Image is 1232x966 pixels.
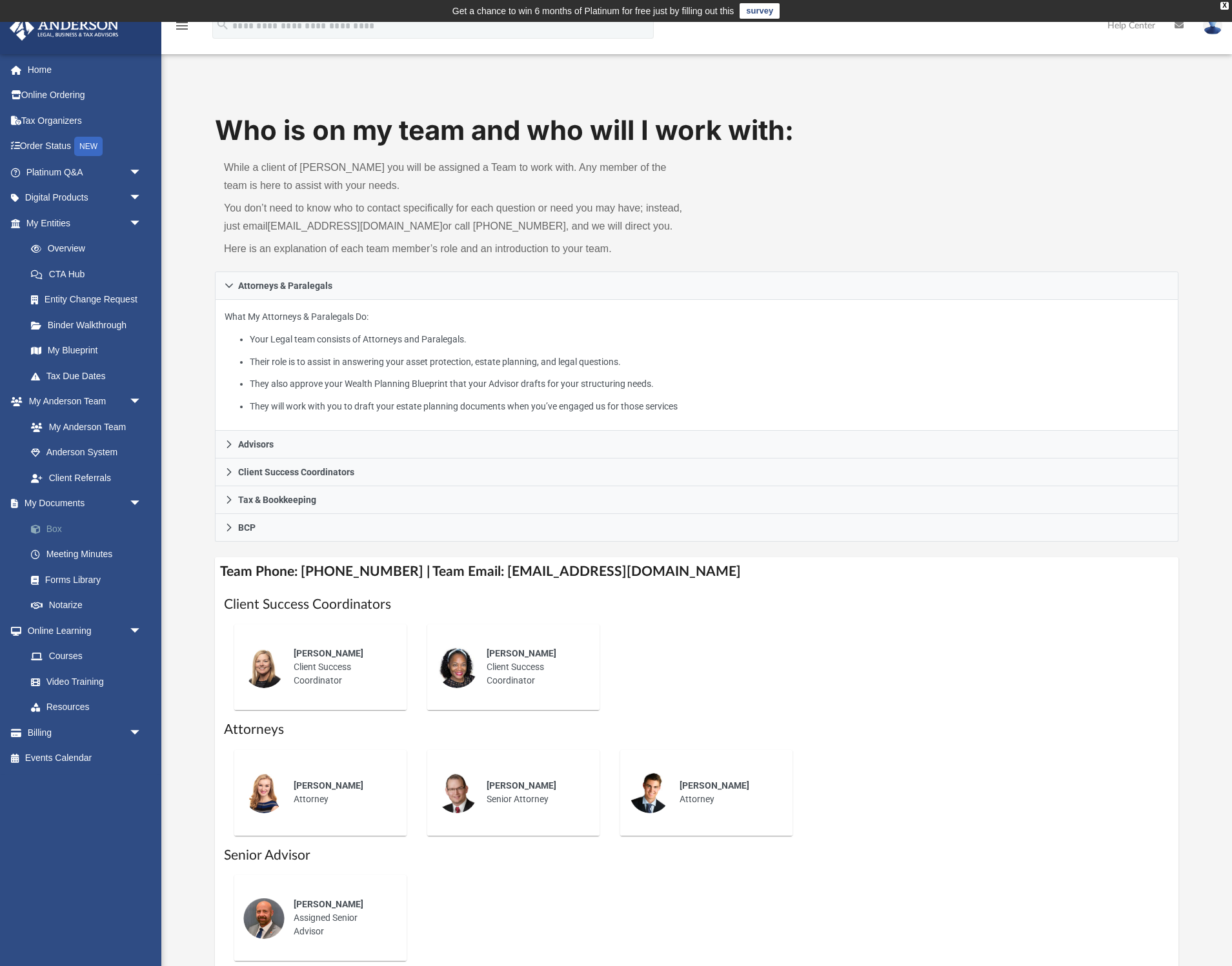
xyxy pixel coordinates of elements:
span: Attorneys & Paralegals [238,281,332,290]
img: thumbnail [243,898,285,939]
a: Box [18,516,161,542]
a: Client Success Coordinators [215,458,1178,486]
span: Client Success Coordinators [238,468,354,477]
a: Meeting Minutes [18,542,161,567]
a: Binder Walkthrough [18,312,161,338]
p: While a client of [PERSON_NAME] you will be assigned a Team to work with. Any member of the team ... [224,159,688,195]
li: Their role is to assist in answering your asset protection, estate planning, and legal questions. [250,354,1169,370]
span: [PERSON_NAME] [680,780,749,791]
a: survey [740,3,780,19]
a: My Entitiesarrow_drop_down [9,210,161,236]
a: BCP [215,514,1178,542]
p: You don’t need to know who to contact specifically for each question or need you may have; instea... [224,199,688,235]
img: thumbnail [436,772,478,813]
a: Resources [18,695,155,720]
a: Courses [18,644,155,669]
h4: Team Phone: [PHONE_NUMBER] | Team Email: [EMAIL_ADDRESS][DOMAIN_NAME] [215,557,1178,586]
a: Client Referrals [18,465,155,491]
a: My Blueprint [18,338,155,364]
span: arrow_drop_down [129,491,155,517]
i: menu [174,18,190,34]
span: arrow_drop_down [129,618,155,644]
h1: Who is on my team and who will I work with: [215,112,1178,150]
a: Attorneys & Paralegals [215,271,1178,300]
span: arrow_drop_down [129,210,155,237]
span: BCP [238,523,256,532]
span: arrow_drop_down [129,389,155,415]
li: They will work with you to draft your estate planning documents when you’ve engaged us for those ... [250,399,1169,415]
span: [PERSON_NAME] [487,780,556,791]
a: Tax & Bookkeeping [215,486,1178,514]
li: Your Legal team consists of Attorneys and Paralegals. [250,331,1169,348]
a: Tax Organizers [9,108,161,133]
a: menu [174,25,190,34]
a: My Documentsarrow_drop_down [9,491,161,517]
a: Events Calendar [9,745,161,771]
div: close [1220,2,1229,10]
a: Digital Productsarrow_drop_down [9,185,161,211]
span: arrow_drop_down [129,720,155,746]
div: Senior Attorney [478,770,591,815]
a: Online Learningarrow_drop_down [9,618,155,644]
h1: Senior Advisor [224,846,1169,865]
a: My Anderson Teamarrow_drop_down [9,389,155,415]
a: Home [9,57,161,83]
img: Anderson Advisors Platinum Portal [6,15,123,41]
a: Overview [18,236,161,262]
span: [PERSON_NAME] [294,648,363,658]
img: thumbnail [243,647,285,688]
p: Here is an explanation of each team member’s role and an introduction to your team. [224,240,688,258]
h1: Attorneys [224,720,1169,739]
a: Entity Change Request [18,287,161,313]
span: [PERSON_NAME] [294,780,363,791]
a: [EMAIL_ADDRESS][DOMAIN_NAME] [268,221,443,232]
h1: Client Success Coordinators [224,595,1169,614]
a: Platinum Q&Aarrow_drop_down [9,159,161,185]
a: Billingarrow_drop_down [9,720,161,745]
a: Video Training [18,669,148,695]
a: CTA Hub [18,261,161,287]
p: What My Attorneys & Paralegals Do: [225,309,1169,414]
div: Client Success Coordinator [285,638,398,696]
a: Order StatusNEW [9,133,161,160]
div: Attorney [671,770,783,815]
div: Attorneys & Paralegals [215,300,1178,431]
div: Attorney [285,770,398,815]
img: User Pic [1203,16,1222,35]
a: Tax Due Dates [18,363,161,389]
li: They also approve your Wealth Planning Blueprint that your Advisor drafts for your structuring ne... [250,376,1169,392]
div: Get a chance to win 6 months of Platinum for free just by filling out this [452,3,734,19]
span: [PERSON_NAME] [487,648,556,658]
span: [PERSON_NAME] [294,899,363,909]
i: search [216,17,230,32]
img: thumbnail [629,772,671,813]
span: arrow_drop_down [129,159,155,186]
span: Tax & Bookkeeping [238,495,316,504]
div: Assigned Senior Advisor [285,889,398,947]
img: thumbnail [436,647,478,688]
a: My Anderson Team [18,414,148,440]
a: Forms Library [18,567,155,593]
span: Advisors [238,440,274,449]
img: thumbnail [243,772,285,813]
a: Notarize [18,593,161,618]
a: Anderson System [18,440,155,466]
div: NEW [74,137,103,156]
a: Online Ordering [9,83,161,108]
a: Advisors [215,431,1178,458]
span: arrow_drop_down [129,185,155,212]
div: Client Success Coordinator [478,638,591,696]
